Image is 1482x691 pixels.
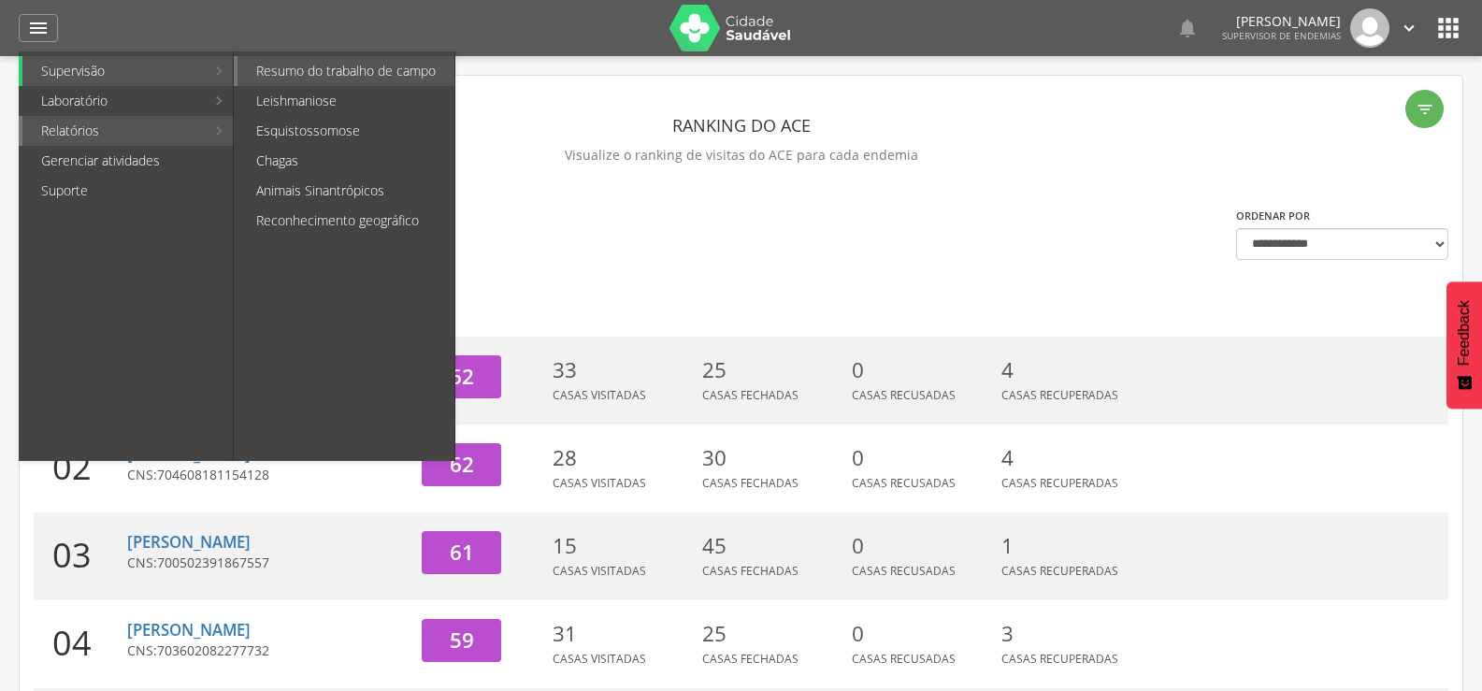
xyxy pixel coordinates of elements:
i:  [27,17,50,39]
header: Ranking do ACE [34,108,1448,142]
span: Casas Recuperadas [1001,651,1118,667]
p: 45 [702,531,842,561]
span: Casas Recuperadas [1001,563,1118,579]
span: Casas Recusadas [852,651,956,667]
span: Casas Recuperadas [1001,475,1118,491]
p: CNS: [127,466,408,484]
span: 703602082277732 [157,641,269,659]
a: Relatórios [22,116,205,146]
a: Leishmaniose [237,86,454,116]
p: 25 [702,355,842,385]
span: 700502391867557 [157,554,269,571]
span: Supervisor de Endemias [1222,29,1341,42]
p: 0 [852,619,992,649]
a: Gerenciar atividades [22,146,233,176]
span: 61 [450,538,474,567]
span: Casas Visitadas [553,387,646,403]
p: CNS: [127,641,408,660]
a:  [1399,8,1419,48]
p: 31 [553,619,693,649]
a: Supervisão [22,56,205,86]
p: 4 [1001,443,1142,473]
a: Suporte [22,176,233,206]
a: [PERSON_NAME] [127,443,251,465]
i:  [1176,17,1199,39]
span: 62 [450,362,474,391]
p: [PERSON_NAME] [1222,15,1341,28]
p: 30 [702,443,842,473]
a: Resumo do trabalho de campo [237,56,454,86]
i:  [1399,18,1419,38]
span: Casas Visitadas [553,651,646,667]
i:  [1433,13,1463,43]
p: 15 [553,531,693,561]
span: 59 [450,626,474,655]
p: 3 [1001,619,1142,649]
span: Casas Recusadas [852,563,956,579]
span: Casas Fechadas [702,651,799,667]
a: Esquistossomose [237,116,454,146]
a:  [19,14,58,42]
div: 04 [34,600,127,688]
a: [PERSON_NAME] [127,531,251,553]
a: Chagas [237,146,454,176]
div: 02 [34,425,127,512]
p: CNS: [127,554,408,572]
p: 0 [852,443,992,473]
span: Casas Visitadas [553,563,646,579]
i:  [1416,100,1434,119]
span: Casas Visitadas [553,475,646,491]
span: Casas Recusadas [852,387,956,403]
span: Casas Fechadas [702,563,799,579]
p: 4 [1001,355,1142,385]
a: [PERSON_NAME] [127,619,251,641]
p: 33 [553,355,693,385]
span: Casas Recusadas [852,475,956,491]
span: Casas Recuperadas [1001,387,1118,403]
span: 62 [450,450,474,479]
div: 03 [34,512,127,600]
p: Visualize o ranking de visitas do ACE para cada endemia [34,142,1448,168]
a:  [1176,8,1199,48]
p: 1 [1001,531,1142,561]
p: 0 [852,531,992,561]
a: Reconhecimento geográfico [237,206,454,236]
a: Animais Sinantrópicos [237,176,454,206]
p: 25 [702,619,842,649]
span: Casas Fechadas [702,475,799,491]
button: Feedback - Mostrar pesquisa [1446,281,1482,409]
span: 704608181154128 [157,466,269,483]
p: 28 [553,443,693,473]
span: Casas Fechadas [702,387,799,403]
span: Feedback [1456,300,1473,366]
label: Ordenar por [1236,209,1310,223]
p: 0 [852,355,992,385]
a: Laboratório [22,86,205,116]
